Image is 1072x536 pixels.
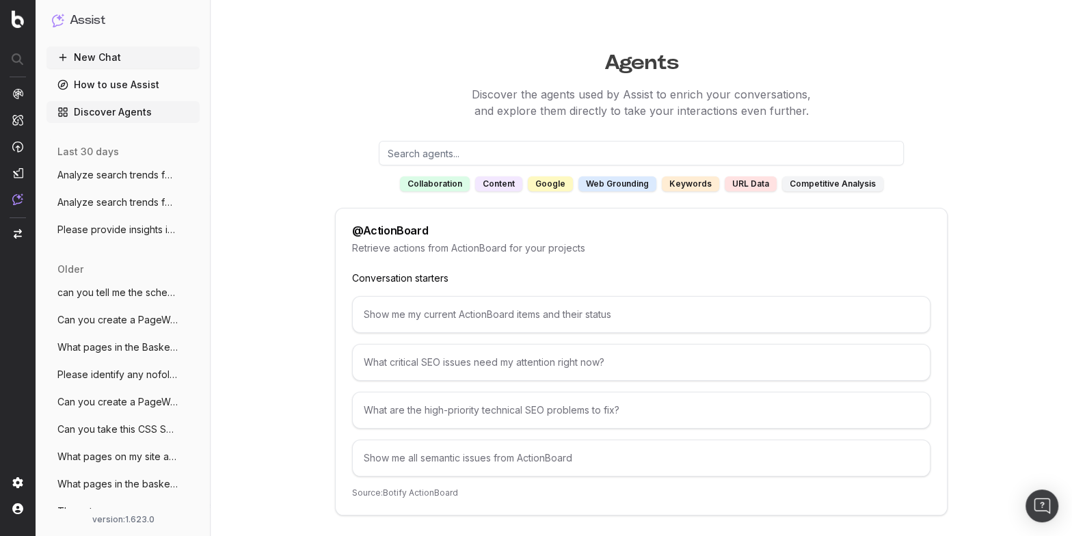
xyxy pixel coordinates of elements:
[12,503,23,514] img: My account
[52,14,64,27] img: Assist
[46,101,200,123] a: Discover Agents
[352,241,930,255] p: Retrieve actions from ActionBoard for your projects
[379,141,904,165] input: Search agents...
[57,505,178,518] span: These two pages are competing with each
[57,313,178,327] span: Can you create a PageWorkers optimizatio
[475,176,522,191] div: content
[46,336,200,358] button: What pages in the Basketball subfolder a
[12,167,23,178] img: Studio
[57,368,178,381] span: Please identify any nofollow links to no
[352,344,930,381] div: What critical SEO issues need my attention right now?
[352,487,930,498] p: Source: Botify ActionBoard
[52,514,194,525] div: version: 1.623.0
[57,286,178,299] span: can you tell me the schema markup for ht
[1026,490,1058,522] div: Open Intercom Messenger
[57,450,178,464] span: What pages on my site are evergreen?
[352,392,930,429] div: What are the high-priority technical SEO problems to fix?
[46,219,200,241] button: Please provide insights into why traffic
[725,176,777,191] div: URL data
[57,340,178,354] span: What pages in the Basketball subfolder a
[12,114,23,126] img: Intelligence
[400,176,470,191] div: collaboration
[578,176,656,191] div: web grounding
[46,191,200,213] button: Analyze search trends for: Notre Dame fo
[352,296,930,333] div: Show me my current ActionBoard items and their status
[46,500,200,522] button: These two pages are competing with each
[352,225,428,236] div: @ ActionBoard
[14,229,22,239] img: Switch project
[352,440,930,477] div: Show me all semantic issues from ActionBoard
[12,10,24,28] img: Botify logo
[57,145,119,159] span: last 30 days
[57,477,178,491] span: What pages in the basketball subfolder a
[70,11,105,30] h1: Assist
[46,473,200,495] button: What pages in the basketball subfolder a
[57,168,178,182] span: Analyze search trends for: What topics h
[57,223,178,237] span: Please provide insights into why traffic
[46,164,200,186] button: Analyze search trends for: What topics h
[211,44,1072,75] h1: Agents
[12,88,23,99] img: Analytics
[46,418,200,440] button: Can you take this CSS Selector (#the-pos
[782,176,883,191] div: competitive analysis
[211,86,1072,119] p: Discover the agents used by Assist to enrich your conversations, and explore them directly to tak...
[46,74,200,96] a: How to use Assist
[12,477,23,488] img: Setting
[46,46,200,68] button: New Chat
[528,176,573,191] div: google
[46,391,200,413] button: Can you create a PageWorkers optimizatio
[46,309,200,331] button: Can you create a PageWorkers optimizatio
[57,196,178,209] span: Analyze search trends for: Notre Dame fo
[57,395,178,409] span: Can you create a PageWorkers optimizatio
[352,271,930,285] p: Conversation starters
[46,282,200,304] button: can you tell me the schema markup for ht
[46,446,200,468] button: What pages on my site are evergreen?
[12,141,23,152] img: Activation
[46,364,200,386] button: Please identify any nofollow links to no
[57,423,178,436] span: Can you take this CSS Selector (#the-pos
[662,176,719,191] div: keywords
[52,11,194,30] button: Assist
[12,193,23,205] img: Assist
[57,263,83,276] span: older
